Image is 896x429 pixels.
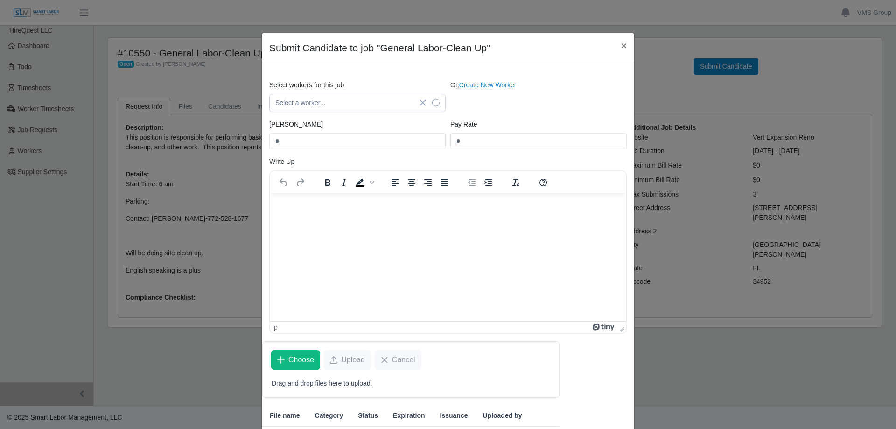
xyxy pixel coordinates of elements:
[616,322,626,333] div: Press the Up and Down arrow keys to resize the editor.
[614,33,634,58] button: Close
[341,354,365,366] span: Upload
[593,324,616,331] a: Powered by Tiny
[448,80,629,112] div: Or,
[269,41,490,56] h4: Submit Candidate to job "General Labor-Clean Up"
[269,157,294,167] label: Write Up
[292,176,308,189] button: Redo
[270,94,427,112] span: Select a worker...
[508,176,524,189] button: Clear formatting
[436,176,452,189] button: Justify
[324,350,371,370] button: Upload
[621,40,627,51] span: ×
[274,324,278,331] div: p
[288,354,314,366] span: Choose
[420,176,436,189] button: Align right
[276,176,292,189] button: Undo
[271,350,320,370] button: Choose
[272,379,550,388] p: Drag and drop files here to upload.
[336,176,352,189] button: Italic
[387,176,403,189] button: Align left
[404,176,420,189] button: Align center
[270,193,626,321] iframe: Rich Text Area
[459,81,517,89] a: Create New Worker
[450,120,477,129] label: Pay Rate
[392,354,415,366] span: Cancel
[352,176,376,189] div: Background color Black
[375,350,421,370] button: Cancel
[464,176,480,189] button: Decrease indent
[535,176,551,189] button: Help
[480,176,496,189] button: Increase indent
[269,80,344,90] label: Select workers for this job
[269,120,323,129] label: [PERSON_NAME]
[320,176,336,189] button: Bold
